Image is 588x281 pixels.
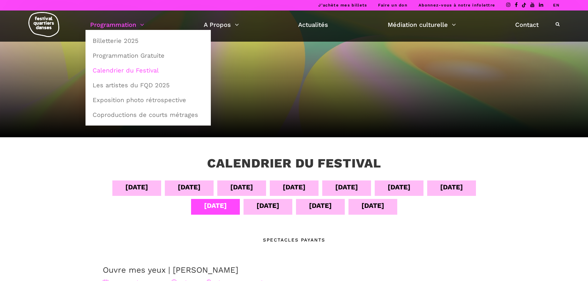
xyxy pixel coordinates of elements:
div: [DATE] [361,200,384,211]
div: [DATE] [256,200,279,211]
div: [DATE] [125,182,148,192]
div: [DATE] [440,182,463,192]
h1: Édition 2025 [103,70,486,84]
a: Exposition photo rétrospective [89,93,207,107]
a: Calendrier du Festival [89,63,207,77]
a: Billetterie 2025 [89,34,207,48]
a: Ouvre mes yeux | [PERSON_NAME] [103,265,238,275]
div: [DATE] [283,182,306,192]
h3: Calendrier du festival [207,156,381,171]
a: Contact [515,19,539,30]
a: Programmation Gratuite [89,48,207,63]
a: Coproductions de courts métrages [89,108,207,122]
a: Les artistes du FQD 2025 [89,78,207,92]
div: [DATE] [388,182,411,192]
a: A Propos [204,19,239,30]
img: logo-fqd-med [28,12,59,37]
div: [DATE] [178,182,201,192]
div: [DATE] [309,200,332,211]
a: J’achète mes billets [318,3,367,7]
a: Médiation culturelle [388,19,456,30]
a: EN [553,3,560,7]
div: [DATE] [230,182,253,192]
div: [DATE] [204,200,227,211]
a: Actualités [298,19,328,30]
a: Faire un don [378,3,407,7]
div: Spectacles Payants [263,236,325,244]
a: Programmation [90,19,144,30]
div: À la découverte du Festival Quartiers Danses [103,103,486,111]
div: [DATE] [335,182,358,192]
a: Abonnez-vous à notre infolettre [419,3,495,7]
